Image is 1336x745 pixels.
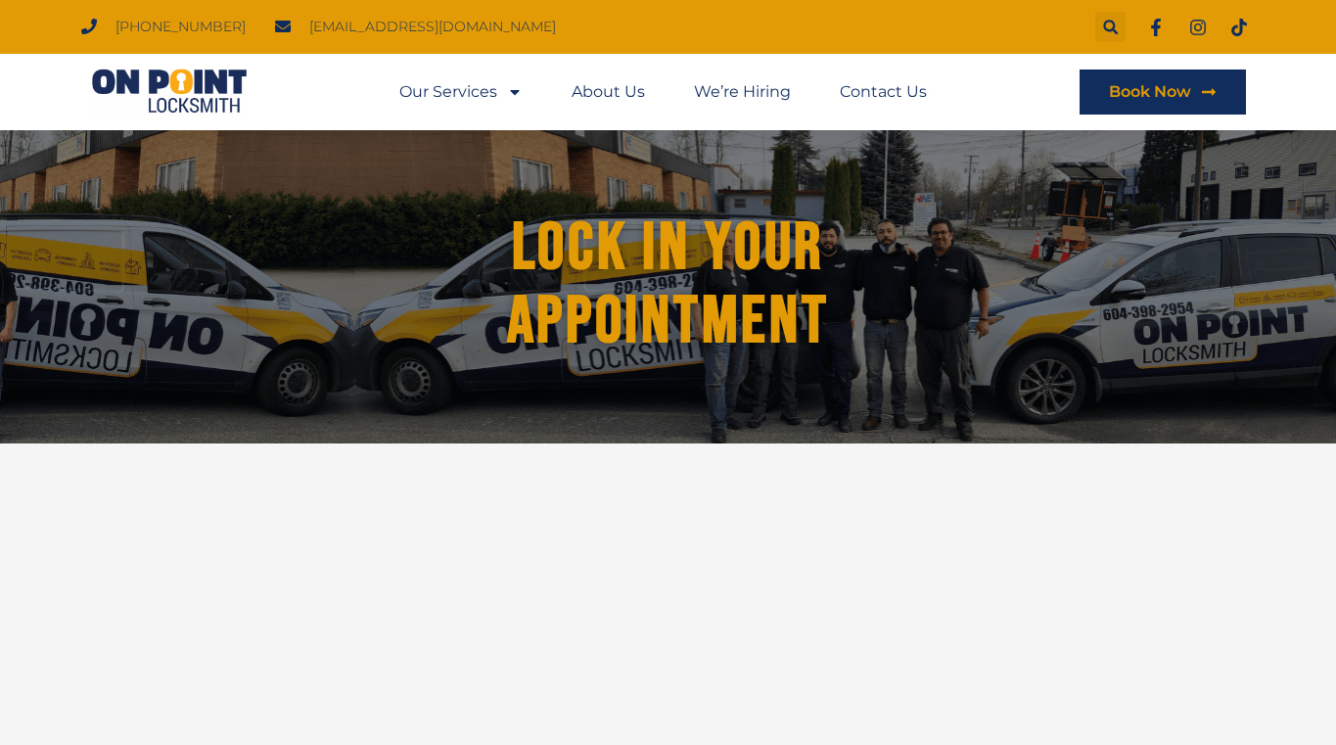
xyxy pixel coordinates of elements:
span: [EMAIL_ADDRESS][DOMAIN_NAME] [304,14,556,40]
a: Contact Us [840,70,927,115]
h1: Lock in Your Appointment [444,211,893,358]
a: About Us [572,70,645,115]
a: We’re Hiring [694,70,791,115]
a: Book Now [1080,70,1246,115]
nav: Menu [399,70,927,115]
span: Book Now [1109,84,1191,100]
div: Search [1095,12,1126,42]
a: Our Services [399,70,523,115]
span: [PHONE_NUMBER] [111,14,246,40]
